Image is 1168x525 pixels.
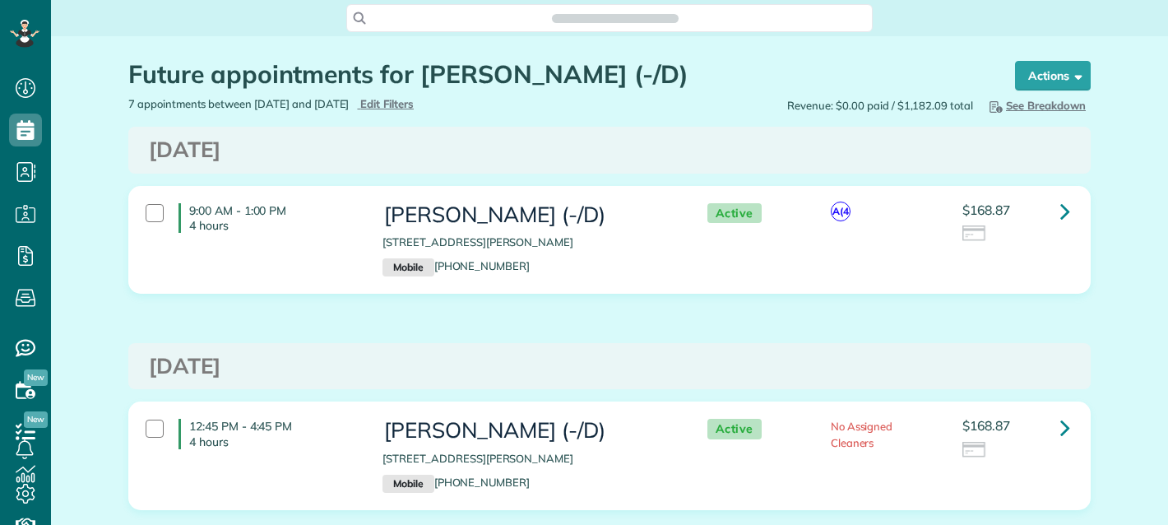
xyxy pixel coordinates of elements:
[707,419,762,439] span: Active
[382,259,530,272] a: Mobile[PHONE_NUMBER]
[1015,61,1091,91] button: Actions
[149,138,1070,162] h3: [DATE]
[962,442,987,460] img: icon_credit_card_neutral-3d9a980bd25ce6dbb0f2033d7200983694762465c175678fcbc2d8f4bc43548e.png
[178,203,358,233] h4: 9:00 AM - 1:00 PM
[382,203,674,227] h3: [PERSON_NAME] (-/D)
[178,419,358,448] h4: 12:45 PM - 4:45 PM
[981,96,1091,114] button: See Breakdown
[382,476,530,489] a: Mobile[PHONE_NUMBER]
[831,202,851,221] span: A(4
[116,96,609,112] div: 7 appointments between [DATE] and [DATE]
[24,369,48,386] span: New
[357,97,414,110] a: Edit Filters
[382,235,674,250] p: [STREET_ADDRESS][PERSON_NAME]
[962,417,1010,434] span: $168.87
[128,61,984,88] h1: Future appointments for [PERSON_NAME] (-/D)
[568,10,661,26] span: Search ZenMaid…
[962,225,987,244] img: icon_credit_card_neutral-3d9a980bd25ce6dbb0f2033d7200983694762465c175678fcbc2d8f4bc43548e.png
[986,99,1086,112] span: See Breakdown
[382,258,433,276] small: Mobile
[707,203,762,224] span: Active
[189,218,358,233] p: 4 hours
[962,202,1010,218] span: $168.87
[189,434,358,449] p: 4 hours
[382,419,674,443] h3: [PERSON_NAME] (-/D)
[149,355,1070,379] h3: [DATE]
[24,411,48,428] span: New
[787,98,973,114] span: Revenue: $0.00 paid / $1,182.09 total
[382,475,433,493] small: Mobile
[360,97,414,110] span: Edit Filters
[831,420,893,448] span: No Assigned Cleaners
[382,451,674,467] p: [STREET_ADDRESS][PERSON_NAME]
